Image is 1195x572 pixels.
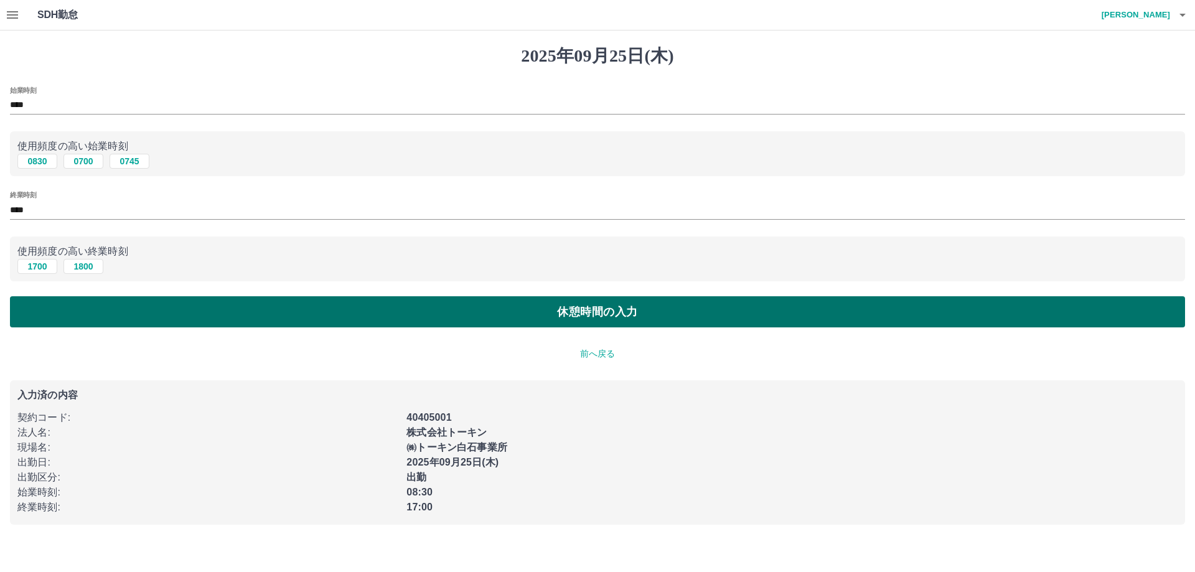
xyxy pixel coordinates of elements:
button: 0700 [63,154,103,169]
p: 入力済の内容 [17,390,1178,400]
b: 2025年09月25日(木) [406,457,499,467]
button: 0830 [17,154,57,169]
label: 始業時刻 [10,85,36,95]
b: 株式会社トーキン [406,427,487,438]
p: 始業時刻 : [17,485,399,500]
p: 使用頻度の高い始業時刻 [17,139,1178,154]
p: 契約コード : [17,410,399,425]
p: 現場名 : [17,440,399,455]
button: 休憩時間の入力 [10,296,1185,327]
label: 終業時刻 [10,190,36,200]
button: 1800 [63,259,103,274]
button: 1700 [17,259,57,274]
b: 出勤 [406,472,426,482]
p: 法人名 : [17,425,399,440]
p: 終業時刻 : [17,500,399,515]
b: ㈱トーキン白石事業所 [406,442,507,452]
h1: 2025年09月25日(木) [10,45,1185,67]
p: 使用頻度の高い終業時刻 [17,244,1178,259]
p: 出勤日 : [17,455,399,470]
p: 前へ戻る [10,347,1185,360]
b: 08:30 [406,487,433,497]
b: 17:00 [406,502,433,512]
p: 出勤区分 : [17,470,399,485]
b: 40405001 [406,412,451,423]
button: 0745 [110,154,149,169]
